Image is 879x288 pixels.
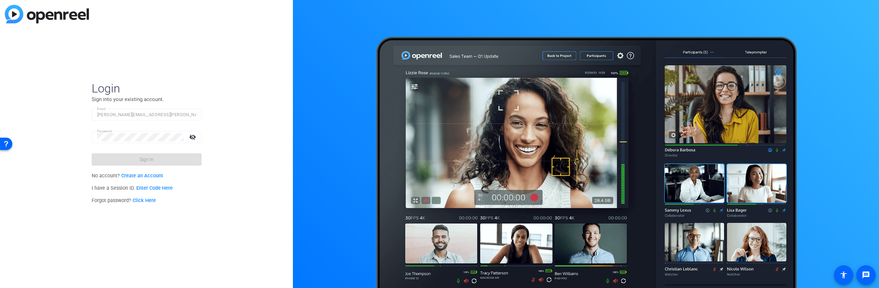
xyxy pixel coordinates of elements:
[92,198,156,203] span: Forgot password?
[862,271,870,279] mat-icon: message
[97,129,112,133] mat-label: Password
[5,5,89,23] img: blue-gradient.svg
[92,81,202,96] span: Login
[840,271,848,279] mat-icon: accessibility
[185,132,202,142] mat-icon: visibility_off
[92,185,173,191] span: I have a Session ID.
[92,173,163,179] span: No account?
[121,173,163,179] a: Create an Account
[92,96,202,103] p: Sign into your existing account.
[97,107,106,111] mat-label: Email
[97,111,196,119] input: Enter Email Address
[133,198,156,203] a: Click Here
[136,185,173,191] a: Enter Code Here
